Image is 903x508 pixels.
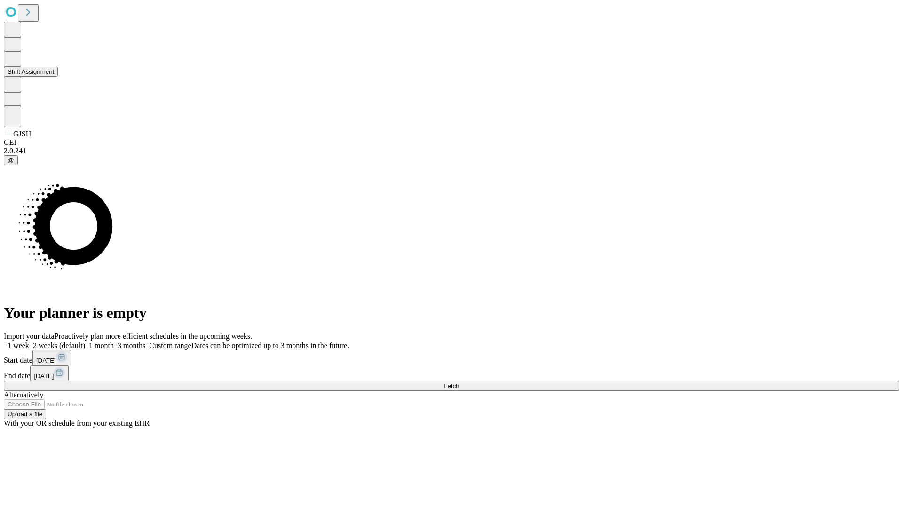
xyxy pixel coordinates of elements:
[36,357,56,364] span: [DATE]
[4,419,150,427] span: With your OR schedule from your existing EHR
[4,365,899,381] div: End date
[4,409,46,419] button: Upload a file
[4,332,55,340] span: Import your data
[4,391,43,399] span: Alternatively
[191,341,349,349] span: Dates can be optimized up to 3 months in the future.
[8,341,29,349] span: 1 week
[89,341,114,349] span: 1 month
[4,67,58,77] button: Shift Assignment
[4,138,899,147] div: GEI
[444,382,459,389] span: Fetch
[4,381,899,391] button: Fetch
[4,304,899,322] h1: Your planner is empty
[30,365,69,381] button: [DATE]
[4,350,899,365] div: Start date
[33,341,85,349] span: 2 weeks (default)
[8,157,14,164] span: @
[34,373,54,380] span: [DATE]
[4,155,18,165] button: @
[149,341,191,349] span: Custom range
[4,147,899,155] div: 2.0.241
[32,350,71,365] button: [DATE]
[13,130,31,138] span: GJSH
[55,332,252,340] span: Proactively plan more efficient schedules in the upcoming weeks.
[118,341,145,349] span: 3 months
